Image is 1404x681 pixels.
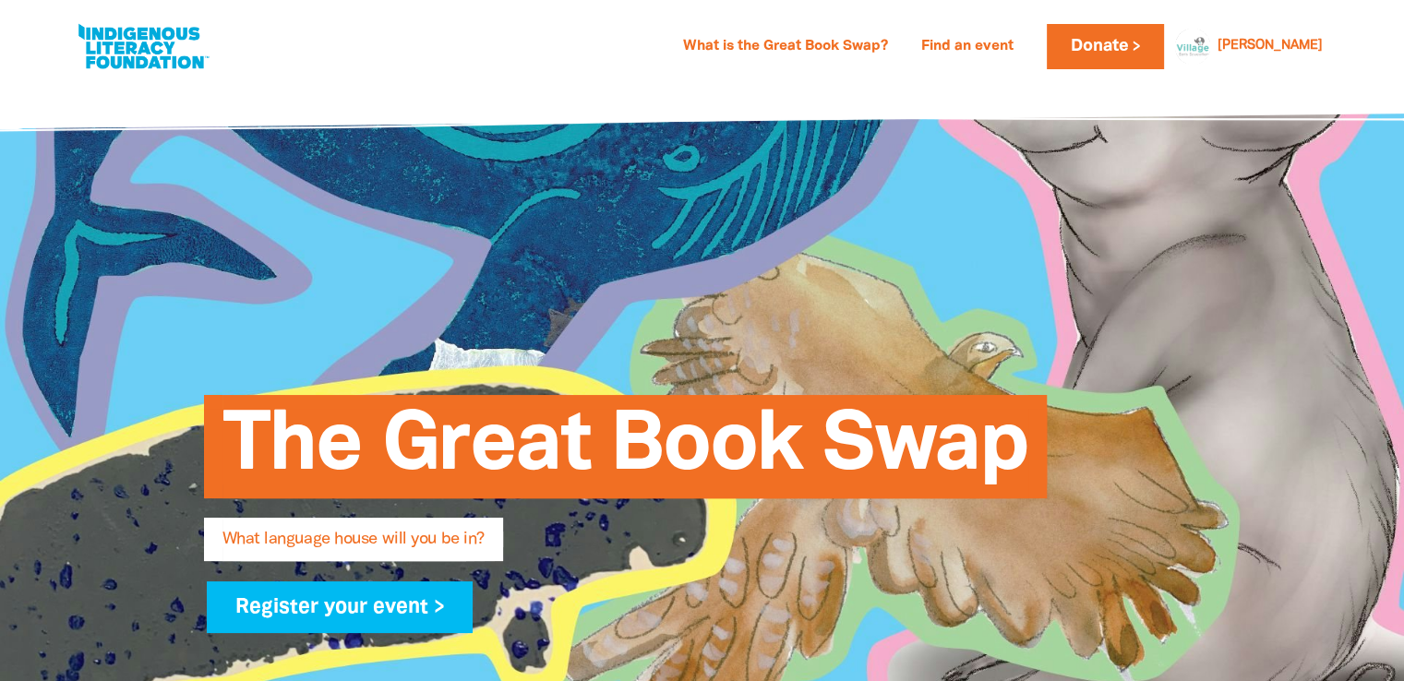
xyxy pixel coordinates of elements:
span: What language house will you be in? [222,532,485,561]
a: Find an event [910,32,1025,62]
span: The Great Book Swap [222,409,1028,498]
a: [PERSON_NAME] [1218,40,1323,53]
a: Donate [1047,24,1163,69]
a: Register your event > [207,581,474,633]
a: What is the Great Book Swap? [672,32,899,62]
